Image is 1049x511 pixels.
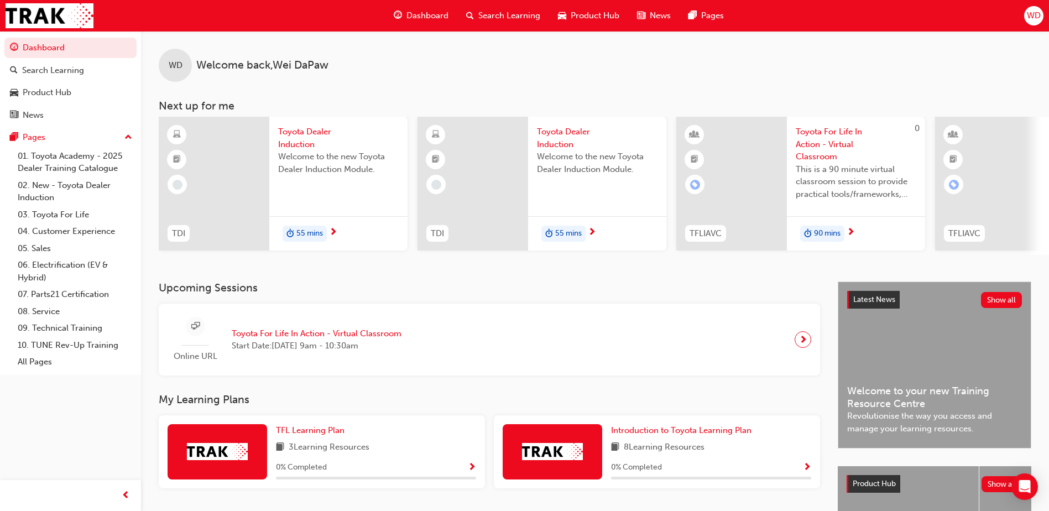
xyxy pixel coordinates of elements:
span: news-icon [637,9,645,23]
a: 03. Toyota For Life [13,206,137,223]
a: 05. Sales [13,240,137,257]
span: pages-icon [688,9,697,23]
span: learningResourceType_ELEARNING-icon [173,128,181,142]
span: Product Hub [853,479,896,488]
img: Trak [187,443,248,460]
span: learningResourceType_ELEARNING-icon [432,128,440,142]
a: 0TFLIAVCToyota For Life In Action - Virtual ClassroomThis is a 90 minute virtual classroom sessio... [676,117,925,251]
div: News [23,109,44,122]
span: duration-icon [286,227,294,241]
div: Open Intercom Messenger [1011,473,1038,500]
span: booktick-icon [691,153,698,167]
a: Online URLToyota For Life In Action - Virtual ClassroomStart Date:[DATE] 9am - 10:30am [168,312,811,367]
button: Pages [4,127,137,148]
span: Welcome to your new Training Resource Centre [847,385,1022,410]
h3: Next up for me [141,100,1049,112]
span: book-icon [611,441,619,455]
span: Revolutionise the way you access and manage your learning resources. [847,410,1022,435]
button: Show Progress [803,461,811,474]
span: car-icon [558,9,566,23]
span: TFL Learning Plan [276,425,345,435]
span: Show Progress [803,463,811,473]
span: booktick-icon [949,153,957,167]
a: News [4,105,137,126]
span: next-icon [329,228,337,238]
span: learningRecordVerb_ENROLL-icon [690,180,700,190]
a: 08. Service [13,303,137,320]
span: TFLIAVC [948,227,980,240]
a: Latest NewsShow allWelcome to your new Training Resource CentreRevolutionise the way you access a... [838,281,1031,449]
h3: My Learning Plans [159,393,820,406]
span: Introduction to Toyota Learning Plan [611,425,751,435]
span: guage-icon [394,9,402,23]
span: Welcome back , Wei DaPaw [196,59,328,72]
a: 06. Electrification (EV & Hybrid) [13,257,137,286]
a: search-iconSearch Learning [457,4,549,27]
button: DashboardSearch LearningProduct HubNews [4,35,137,127]
span: Pages [701,9,724,22]
h3: Upcoming Sessions [159,281,820,294]
span: Toyota Dealer Induction [537,126,657,150]
span: booktick-icon [432,153,440,167]
a: car-iconProduct Hub [549,4,628,27]
div: Search Learning [22,64,84,77]
span: car-icon [10,88,18,98]
span: TDI [172,227,185,240]
span: Online URL [168,350,223,363]
a: Latest NewsShow all [847,291,1022,309]
span: learningResourceType_INSTRUCTOR_LED-icon [949,128,957,142]
a: Product HubShow all [847,475,1022,493]
span: learningRecordVerb_NONE-icon [431,180,441,190]
span: WD [1027,9,1041,22]
a: All Pages [13,353,137,371]
span: Start Date: [DATE] 9am - 10:30am [232,340,401,352]
button: Show Progress [468,461,476,474]
a: guage-iconDashboard [385,4,457,27]
span: 0 % Completed [276,461,327,474]
span: Toyota For Life In Action - Virtual Classroom [796,126,916,163]
span: duration-icon [804,227,812,241]
span: Show Progress [468,463,476,473]
span: pages-icon [10,133,18,143]
a: 09. Technical Training [13,320,137,337]
span: 90 mins [814,227,841,240]
span: guage-icon [10,43,18,53]
span: This is a 90 minute virtual classroom session to provide practical tools/frameworks, behaviours a... [796,163,916,201]
span: learningRecordVerb_ENROLL-icon [949,180,959,190]
span: learningRecordVerb_NONE-icon [173,180,182,190]
span: search-icon [10,66,18,76]
a: Dashboard [4,38,137,58]
span: News [650,9,671,22]
a: Product Hub [4,82,137,103]
span: learningResourceType_INSTRUCTOR_LED-icon [691,128,698,142]
span: search-icon [466,9,474,23]
a: pages-iconPages [680,4,733,27]
div: Product Hub [23,86,71,99]
a: 02. New - Toyota Dealer Induction [13,177,137,206]
span: up-icon [124,131,132,145]
span: next-icon [588,228,596,238]
span: TDI [431,227,444,240]
a: TFL Learning Plan [276,424,349,437]
span: next-icon [799,332,807,347]
span: booktick-icon [173,153,181,167]
span: WD [169,59,182,72]
a: 04. Customer Experience [13,223,137,240]
span: 55 mins [555,227,582,240]
a: 01. Toyota Academy - 2025 Dealer Training Catalogue [13,148,137,177]
span: 3 Learning Resources [289,441,369,455]
a: 10. TUNE Rev-Up Training [13,337,137,354]
span: Product Hub [571,9,619,22]
span: next-icon [847,228,855,238]
span: Welcome to the new Toyota Dealer Induction Module. [537,150,657,175]
span: 0 [915,123,920,133]
a: TDIToyota Dealer InductionWelcome to the new Toyota Dealer Induction Module.duration-icon55 mins [159,117,408,251]
span: 0 % Completed [611,461,662,474]
img: Trak [522,443,583,460]
span: Welcome to the new Toyota Dealer Induction Module. [278,150,399,175]
button: WD [1024,6,1043,25]
a: news-iconNews [628,4,680,27]
span: prev-icon [122,489,130,503]
span: Latest News [853,295,895,304]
